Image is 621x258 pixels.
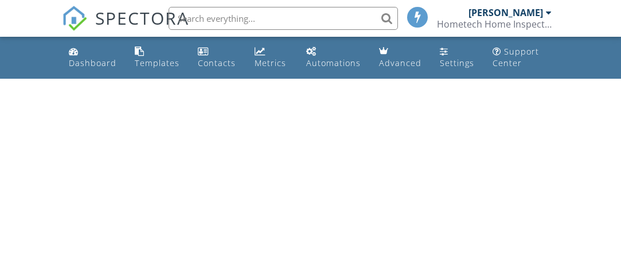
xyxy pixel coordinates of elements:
span: SPECTORA [95,6,189,30]
div: [PERSON_NAME] [468,7,543,18]
a: Support Center [488,41,556,74]
div: Automations [306,57,361,68]
a: Contacts [193,41,241,74]
a: Dashboard [64,41,121,74]
div: Hometech Home Inspections [437,18,552,30]
div: Support Center [493,46,539,68]
a: Automations (Basic) [302,41,365,74]
div: Templates [135,57,179,68]
a: Advanced [374,41,426,74]
img: The Best Home Inspection Software - Spectora [62,6,87,31]
a: Templates [130,41,184,74]
div: Contacts [198,57,236,68]
div: Advanced [379,57,421,68]
input: Search everything... [169,7,398,30]
a: SPECTORA [62,16,189,40]
div: Settings [440,57,474,68]
div: Metrics [255,57,286,68]
a: Settings [435,41,479,74]
div: Dashboard [69,57,116,68]
a: Metrics [250,41,292,74]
